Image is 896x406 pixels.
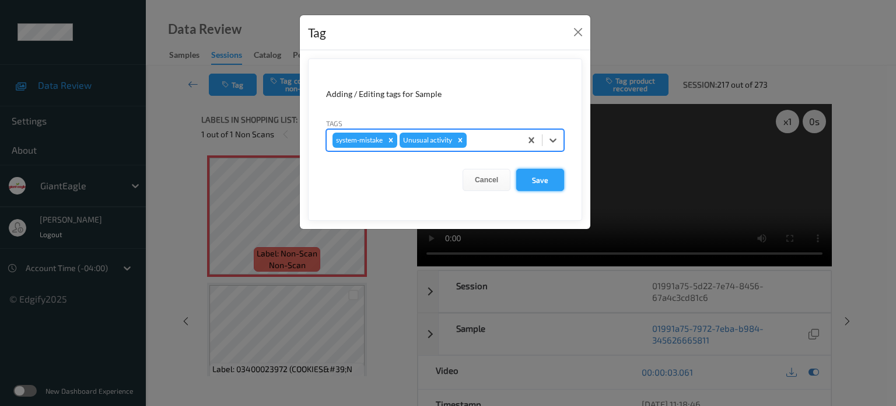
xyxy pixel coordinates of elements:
[463,169,510,191] button: Cancel
[308,23,326,42] div: Tag
[326,88,564,100] div: Adding / Editing tags for Sample
[570,24,586,40] button: Close
[400,133,454,148] div: Unusual activity
[326,118,342,129] label: Tags
[454,133,467,148] div: Remove Unusual activity
[332,133,384,148] div: system-mistake
[384,133,397,148] div: Remove system-mistake
[516,169,564,191] button: Save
